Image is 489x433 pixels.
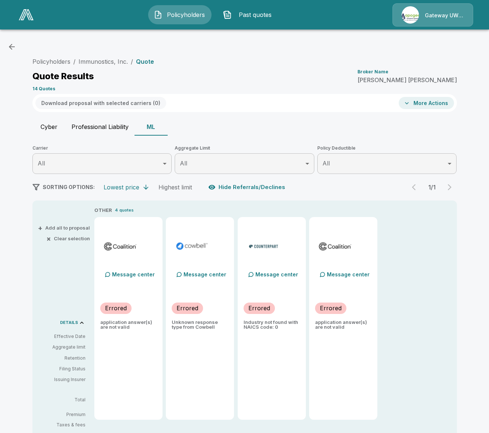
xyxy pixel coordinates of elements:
[32,87,55,91] p: 14 Quotes
[148,5,212,24] button: Policyholders IconPolicyholders
[38,344,85,350] p: Aggregate limit
[38,355,85,362] p: Retention
[78,58,128,65] a: Immunostics, Inc.
[38,226,42,230] span: +
[175,144,314,152] span: Aggregate Limit
[32,57,154,66] nav: breadcrumb
[184,270,226,278] p: Message center
[392,3,473,27] a: Agency IconGateway UW dba Apogee
[131,57,133,66] li: /
[103,241,137,252] img: coalitionmladmitted
[46,236,51,241] span: ×
[207,180,288,194] button: Hide Referrals/Declines
[399,97,454,109] button: More Actions
[104,184,139,191] div: Lowest price
[327,270,370,278] p: Message center
[255,270,298,278] p: Message center
[100,320,157,329] p: application answer(s) are not valid
[38,398,91,402] p: Total
[66,118,135,136] button: Professional Liability
[48,236,90,241] button: ×Clear selection
[38,412,91,417] p: Premium
[165,10,206,19] span: Policyholders
[32,58,70,65] a: Policyholders
[32,118,66,136] button: Cyber
[402,6,419,24] img: Agency Icon
[172,320,228,329] p: Unknown response type from Cowbell
[180,160,187,167] span: All
[135,118,168,136] button: ML
[39,226,90,230] button: +Add all to proposal
[19,9,34,20] img: AA Logo
[315,320,371,329] p: application answer(s) are not valid
[32,72,94,81] p: Quote Results
[119,207,134,213] p: quotes
[32,144,172,152] span: Carrier
[73,57,76,66] li: /
[357,70,388,74] p: Broker Name
[244,320,300,329] p: Industry not found with NAICS code: 0
[38,366,85,372] p: Filing Status
[247,241,281,252] img: counterpartmladmitted
[38,160,45,167] span: All
[94,207,112,214] p: OTHER
[322,160,330,167] span: All
[217,5,281,24] button: Past quotes IconPast quotes
[223,10,232,19] img: Past quotes Icon
[235,10,275,19] span: Past quotes
[35,97,166,109] button: Download proposal with selected carriers (0)
[175,241,209,252] img: cowbellmladmitted
[317,144,457,152] span: Policy Deductible
[248,304,270,312] p: Errored
[38,333,85,340] p: Effective Date
[105,304,127,312] p: Errored
[136,59,154,64] p: Quote
[115,207,118,213] p: 4
[112,270,155,278] p: Message center
[177,304,198,312] p: Errored
[158,184,192,191] div: Highest limit
[425,12,464,19] p: Gateway UW dba Apogee
[38,423,91,427] p: Taxes & fees
[320,304,342,312] p: Errored
[60,321,78,325] p: DETAILS
[154,10,163,19] img: Policyholders Icon
[38,376,85,383] p: Issuing Insurer
[425,184,439,190] p: 1 / 1
[357,77,457,83] p: [PERSON_NAME] [PERSON_NAME]
[43,184,95,190] span: SORTING OPTIONS:
[318,241,352,252] img: coalitionmlsurplus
